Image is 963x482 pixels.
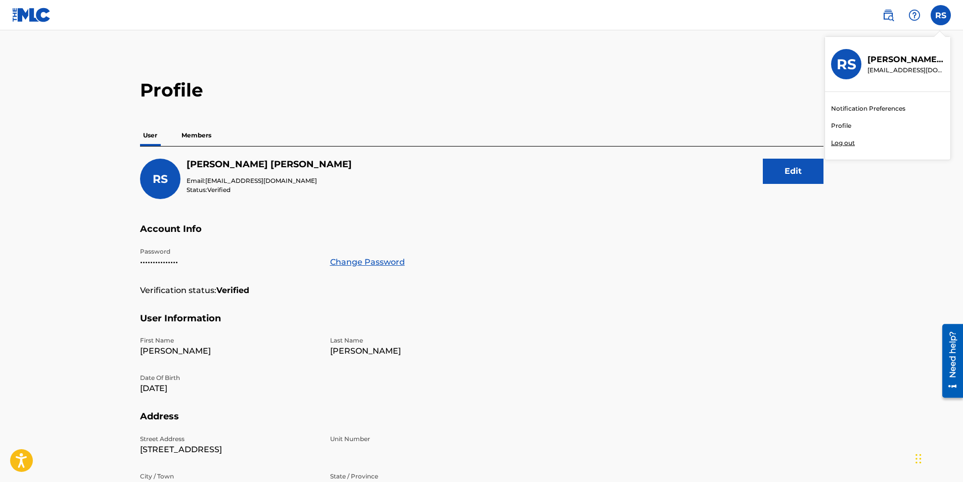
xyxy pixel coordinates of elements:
[140,472,318,481] p: City / Town
[763,159,823,184] button: Edit
[140,336,318,345] p: First Name
[140,444,318,456] p: [STREET_ADDRESS]
[216,284,249,297] strong: Verified
[140,345,318,357] p: [PERSON_NAME]
[831,121,851,130] a: Profile
[882,9,894,21] img: search
[140,79,823,102] h2: Profile
[140,284,216,297] p: Verification status:
[140,247,318,256] p: Password
[867,66,944,75] p: carolinaroyaltypro@gmail.com
[935,320,963,402] iframe: Resource Center
[330,336,508,345] p: Last Name
[140,223,823,247] h5: Account Info
[330,345,508,357] p: [PERSON_NAME]
[330,472,508,481] p: State / Province
[12,8,51,22] img: MLC Logo
[140,411,823,435] h5: Address
[140,373,318,382] p: Date Of Birth
[205,177,317,184] span: [EMAIL_ADDRESS][DOMAIN_NAME]
[140,382,318,395] p: [DATE]
[831,104,905,113] a: Notification Preferences
[908,9,921,21] img: help
[140,313,823,336] h5: User Information
[931,5,951,25] div: User Menu
[904,5,925,25] div: Help
[140,256,318,268] p: •••••••••••••••
[187,185,352,195] p: Status:
[831,138,855,148] p: Log out
[837,56,856,73] h3: RS
[187,176,352,185] p: Email:
[330,435,508,444] p: Unit Number
[915,444,922,474] div: Drag
[878,5,898,25] a: Public Search
[187,159,352,170] h5: Rayvasquez Shuler
[330,256,405,268] a: Change Password
[178,125,214,146] p: Members
[153,172,168,186] span: RS
[912,433,963,482] iframe: Chat Widget
[207,186,231,194] span: Verified
[867,54,944,66] p: Rayvasquez Shuler
[140,125,160,146] p: User
[140,435,318,444] p: Street Address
